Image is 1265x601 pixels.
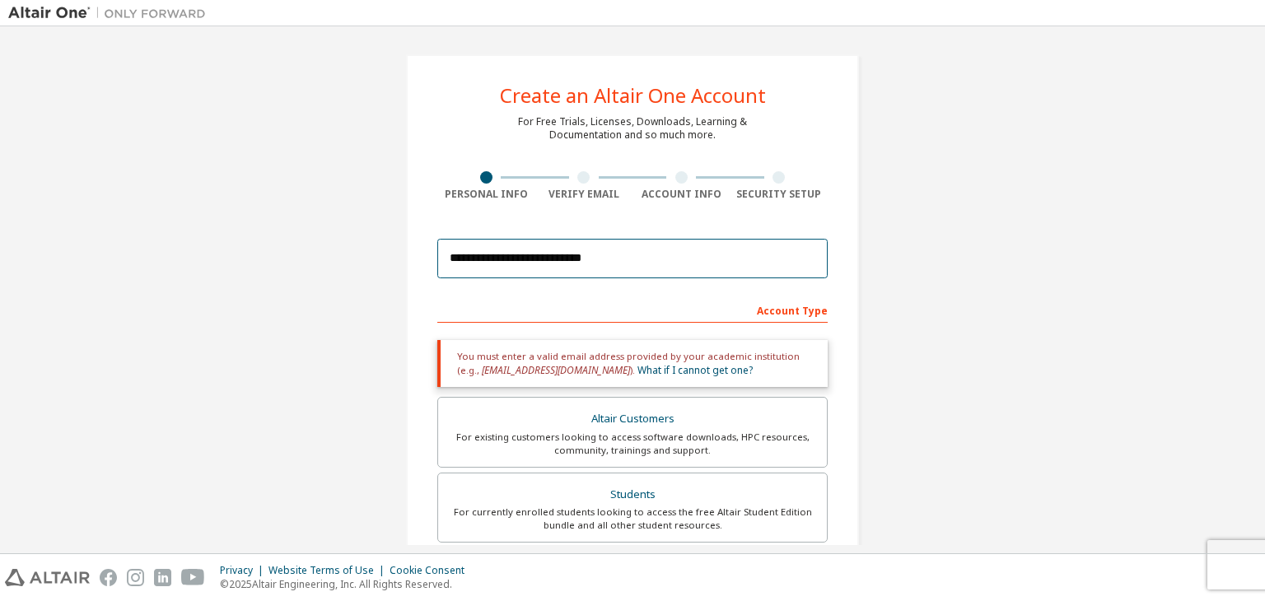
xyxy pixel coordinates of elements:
[8,5,214,21] img: Altair One
[100,569,117,586] img: facebook.svg
[268,564,390,577] div: Website Terms of Use
[448,505,817,532] div: For currently enrolled students looking to access the free Altair Student Edition bundle and all ...
[500,86,766,105] div: Create an Altair One Account
[5,569,90,586] img: altair_logo.svg
[637,363,753,377] a: What if I cannot get one?
[518,115,747,142] div: For Free Trials, Licenses, Downloads, Learning & Documentation and so much more.
[220,564,268,577] div: Privacy
[632,188,731,201] div: Account Info
[482,363,630,377] span: [EMAIL_ADDRESS][DOMAIN_NAME]
[731,188,829,201] div: Security Setup
[437,340,828,387] div: You must enter a valid email address provided by your academic institution (e.g., ).
[437,296,828,323] div: Account Type
[154,569,171,586] img: linkedin.svg
[535,188,633,201] div: Verify Email
[448,408,817,431] div: Altair Customers
[437,188,535,201] div: Personal Info
[181,569,205,586] img: youtube.svg
[220,577,474,591] p: © 2025 Altair Engineering, Inc. All Rights Reserved.
[448,483,817,506] div: Students
[390,564,474,577] div: Cookie Consent
[127,569,144,586] img: instagram.svg
[448,431,817,457] div: For existing customers looking to access software downloads, HPC resources, community, trainings ...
